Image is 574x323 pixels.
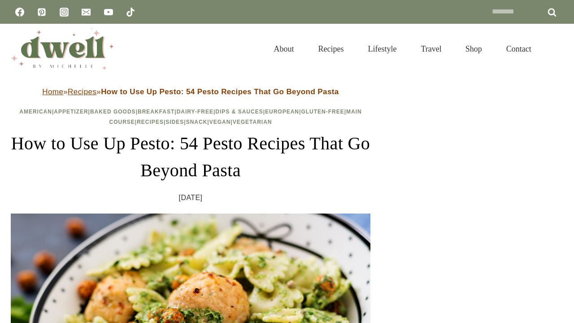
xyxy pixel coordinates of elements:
[265,109,299,115] a: European
[548,41,563,57] button: View Search Form
[11,28,114,70] img: DWELL by michelle
[19,109,362,125] span: | | | | | | | | | | | | |
[138,109,174,115] a: Breakfast
[42,87,63,96] a: Home
[306,33,356,65] a: Recipes
[100,3,117,21] a: YouTube
[101,87,339,96] strong: How to Use Up Pesto: 54 Pesto Recipes That Go Beyond Pasta
[215,109,263,115] a: Dips & Sauces
[68,87,96,96] a: Recipes
[33,3,51,21] a: Pinterest
[11,3,29,21] a: Facebook
[42,87,339,96] span: » »
[494,33,544,65] a: Contact
[77,3,95,21] a: Email
[11,130,370,184] h1: How to Use Up Pesto: 54 Pesto Recipes That Go Beyond Pasta
[90,109,136,115] a: Baked Goods
[453,33,494,65] a: Shop
[137,119,164,125] a: Recipes
[261,33,306,65] a: About
[122,3,139,21] a: TikTok
[165,119,184,125] a: Sides
[261,33,544,65] nav: Primary Navigation
[186,119,208,125] a: Snack
[55,3,73,21] a: Instagram
[301,109,344,115] a: Gluten-Free
[179,191,203,205] time: [DATE]
[356,33,409,65] a: Lifestyle
[209,119,231,125] a: Vegan
[54,109,88,115] a: Appetizer
[233,119,272,125] a: Vegetarian
[177,109,213,115] a: Dairy-Free
[409,33,453,65] a: Travel
[19,109,52,115] a: American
